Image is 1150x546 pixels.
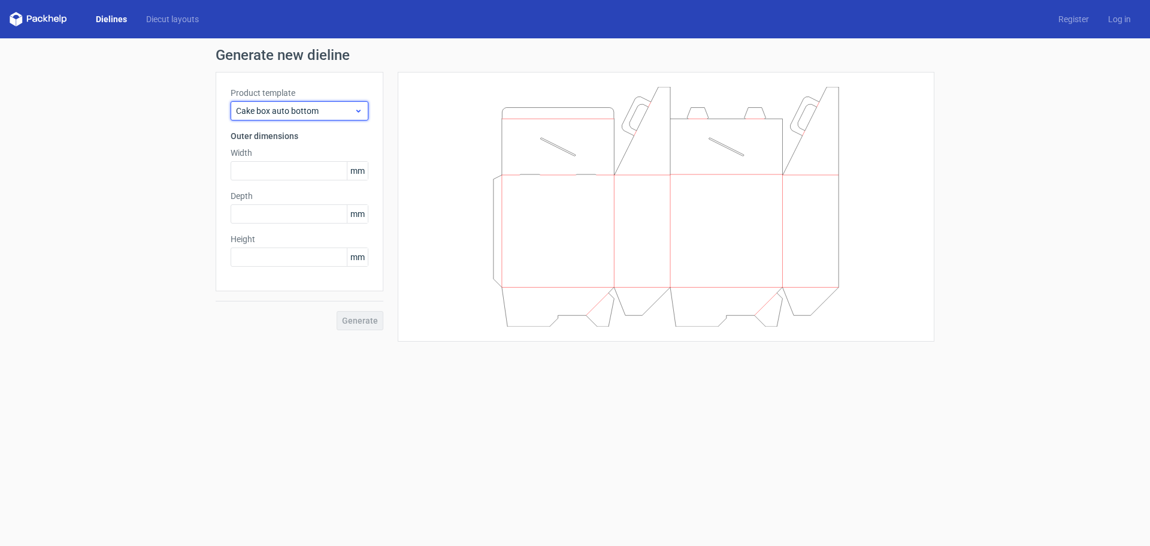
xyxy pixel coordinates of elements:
a: Register [1049,13,1098,25]
span: Cake box auto bottom [236,105,354,117]
a: Diecut layouts [137,13,208,25]
a: Log in [1098,13,1140,25]
span: mm [347,248,368,266]
h1: Generate new dieline [216,48,934,62]
h3: Outer dimensions [231,130,368,142]
span: mm [347,162,368,180]
a: Dielines [86,13,137,25]
label: Height [231,233,368,245]
span: mm [347,205,368,223]
label: Width [231,147,368,159]
label: Product template [231,87,368,99]
label: Depth [231,190,368,202]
